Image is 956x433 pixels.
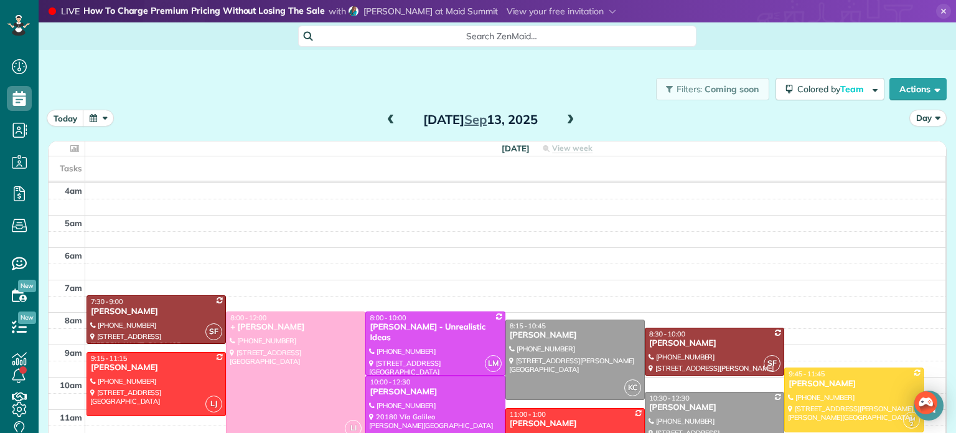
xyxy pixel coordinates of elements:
[363,6,498,17] span: [PERSON_NAME] at Maid Summit
[904,419,919,431] small: 2
[509,330,641,341] div: [PERSON_NAME]
[65,250,82,260] span: 6am
[90,307,222,317] div: [PERSON_NAME]
[705,83,759,95] span: Coming soon
[91,297,123,306] span: 7:30 - 9:00
[370,313,406,322] span: 8:00 - 10:00
[369,387,501,397] div: [PERSON_NAME]
[90,363,222,373] div: [PERSON_NAME]
[329,6,346,17] span: with
[677,83,703,95] span: Filters:
[65,348,82,358] span: 9am
[65,283,82,293] span: 7am
[649,330,685,338] span: 8:30 - 10:00
[776,78,884,100] button: Colored byTeam
[552,143,593,153] span: View week
[349,6,358,16] img: debbie-sardone-2fdb8baf8bf9b966c4afe4022d95edca04a15f6fa89c0b1664110d9635919661.jpg
[60,380,82,390] span: 10am
[502,143,530,153] span: [DATE]
[230,313,266,322] span: 8:00 - 12:00
[230,322,362,333] div: + [PERSON_NAME]
[909,415,915,422] span: JM
[60,412,82,422] span: 11am
[60,163,82,173] span: Tasks
[18,280,36,292] span: New
[797,83,868,95] span: Colored by
[369,322,501,343] div: [PERSON_NAME] - Unrealistic Ideas
[205,396,222,412] span: LJ
[485,355,502,372] span: LM
[18,312,36,324] span: New
[65,218,82,228] span: 5am
[789,369,825,378] span: 9:45 - 11:45
[370,378,410,386] span: 10:00 - 12:30
[909,110,947,126] button: Day
[403,113,558,126] h2: [DATE] 13, 2025
[624,379,641,396] span: KC
[840,83,866,95] span: Team
[649,338,780,349] div: [PERSON_NAME]
[464,112,487,127] span: Sep
[91,354,127,363] span: 9:15 - 11:15
[510,321,546,330] span: 8:15 - 10:45
[47,110,84,126] button: today
[510,410,546,419] span: 11:00 - 1:00
[889,78,947,100] button: Actions
[65,186,82,196] span: 4am
[764,355,780,372] span: SF
[914,391,944,421] div: Open Intercom Messenger
[65,315,82,325] span: 8am
[649,394,690,402] span: 10:30 - 12:30
[788,379,920,389] div: [PERSON_NAME]
[205,323,222,340] span: SF
[649,402,780,413] div: [PERSON_NAME]
[509,419,641,429] div: [PERSON_NAME]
